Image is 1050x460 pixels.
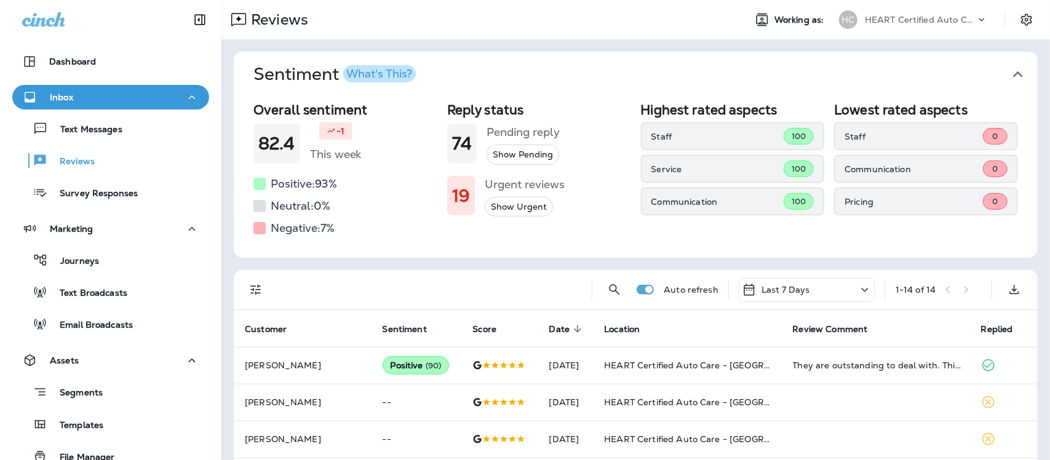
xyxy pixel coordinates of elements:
p: Reviews [246,10,308,29]
span: Date [549,324,570,335]
h1: Sentiment [253,64,416,85]
td: -- [373,384,463,421]
p: Staff [845,132,983,141]
p: -1 [336,125,344,137]
span: Score [472,324,496,335]
h1: 82.4 [258,133,295,154]
button: Show Urgent [485,197,553,217]
button: Templates [12,411,209,437]
span: ( 90 ) [426,360,442,371]
div: SentimentWhat's This? [234,97,1038,258]
span: 0 [992,131,998,141]
span: Replied [981,324,1013,335]
p: Assets [50,355,79,365]
button: Text Broadcasts [12,279,209,305]
button: Inbox [12,85,209,109]
h5: This week [310,145,362,164]
p: Service [651,164,784,174]
span: Location [604,323,656,335]
p: Communication [845,164,983,174]
span: Sentiment [383,324,427,335]
span: HEART Certified Auto Care - [GEOGRAPHIC_DATA] [604,397,825,408]
span: Review Comment [793,323,884,335]
p: Text Messages [48,124,122,136]
td: [DATE] [539,347,595,384]
button: Reviews [12,148,209,173]
p: Last 7 Days [762,285,810,295]
p: [PERSON_NAME] [245,397,363,407]
span: 0 [992,196,998,207]
button: Assets [12,348,209,373]
span: Location [604,324,640,335]
p: Pricing [845,197,983,207]
button: Email Broadcasts [12,311,209,337]
div: Positive [383,356,450,375]
p: Journeys [48,256,99,268]
p: Communication [651,197,784,207]
h5: Urgent reviews [485,175,565,194]
span: Score [472,323,512,335]
span: 0 [992,164,998,174]
span: 100 [792,164,806,174]
span: Replied [981,323,1029,335]
p: Email Broadcasts [47,320,133,331]
button: Text Messages [12,116,209,141]
button: SentimentWhat's This? [244,52,1048,97]
button: Dashboard [12,49,209,74]
div: What's This? [346,68,412,79]
h5: Positive: 93 % [271,174,337,194]
p: Auto refresh [664,285,718,295]
p: Dashboard [49,57,96,66]
h5: Pending reply [487,122,560,142]
button: Marketing [12,216,209,241]
button: Segments [12,379,209,405]
p: Marketing [50,224,93,234]
button: What's This? [343,65,416,82]
div: They are outstanding to deal with. This reminds of the old time honest and trustworthy auto speci... [793,359,961,371]
h2: Reply status [447,102,631,117]
button: Survey Responses [12,180,209,205]
div: 1 - 14 of 14 [896,285,936,295]
span: 100 [792,196,806,207]
td: -- [373,421,463,458]
button: Journeys [12,247,209,273]
button: Show Pending [487,145,559,165]
span: Sentiment [383,323,443,335]
span: Date [549,323,586,335]
p: HEART Certified Auto Care [865,15,976,25]
p: Segments [47,387,103,400]
button: Filters [244,277,268,302]
h1: 19 [452,186,470,206]
p: Survey Responses [47,188,138,200]
button: Settings [1016,9,1038,31]
span: 100 [792,131,806,141]
h2: Overall sentiment [253,102,437,117]
button: Search Reviews [602,277,627,302]
h5: Neutral: 0 % [271,196,330,216]
span: Working as: [774,15,827,25]
span: HEART Certified Auto Care - [GEOGRAPHIC_DATA] [604,434,825,445]
p: [PERSON_NAME] [245,360,363,370]
h2: Highest rated aspects [641,102,825,117]
td: [DATE] [539,384,595,421]
p: Reviews [47,156,95,168]
button: Collapse Sidebar [183,7,217,32]
span: Customer [245,323,303,335]
h5: Negative: 7 % [271,218,335,238]
div: HC [839,10,857,29]
p: Inbox [50,92,73,102]
td: [DATE] [539,421,595,458]
p: Templates [47,420,103,432]
span: HEART Certified Auto Care - [GEOGRAPHIC_DATA] [604,360,825,371]
span: Review Comment [793,324,868,335]
p: Text Broadcasts [47,288,127,299]
p: [PERSON_NAME] [245,434,363,444]
button: Export as CSV [1002,277,1027,302]
p: Staff [651,132,784,141]
h1: 74 [452,133,472,154]
h2: Lowest rated aspects [834,102,1018,117]
span: Customer [245,324,287,335]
